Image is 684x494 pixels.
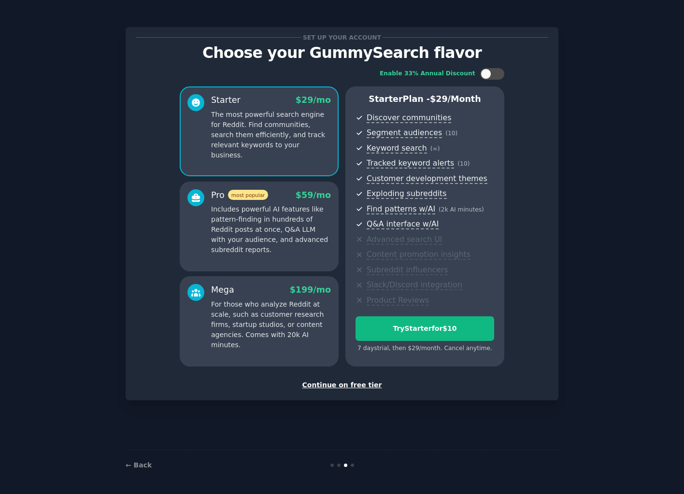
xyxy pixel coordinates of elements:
span: ( ∞ ) [430,145,440,152]
p: For those who analyze Reddit at scale, such as customer research firms, startup studios, or conte... [211,299,331,350]
span: Segment audiences [367,128,442,138]
div: 7 days trial, then $ 29 /month . Cancel anytime. [356,344,494,353]
span: ( 2k AI minutes ) [439,206,484,213]
span: Tracked keyword alerts [367,158,454,169]
a: ← Back [126,461,152,469]
span: Q&A interface w/AI [367,219,439,229]
span: Discover communities [367,113,451,123]
span: $ 199 /mo [290,285,331,295]
span: Customer development themes [367,174,487,184]
span: Subreddit influencers [367,265,448,275]
p: The most powerful search engine for Reddit. Find communities, search them efficiently, and track ... [211,110,331,160]
div: Starter [211,94,241,106]
span: Advanced search UI [367,235,442,245]
span: ( 10 ) [445,130,457,137]
p: Starter Plan - [356,93,494,105]
span: Set up your account [301,32,383,42]
span: Keyword search [367,143,427,154]
p: Includes powerful AI features like pattern-finding in hundreds of Reddit posts at once, Q&A LLM w... [211,204,331,255]
span: Product Reviews [367,296,429,306]
button: TryStarterfor$10 [356,316,494,341]
div: Mega [211,284,234,296]
div: Try Starter for $10 [356,324,494,334]
span: $ 29 /mo [296,95,331,105]
div: Enable 33% Annual Discount [380,70,475,78]
div: Continue on free tier [136,380,548,390]
span: ( 10 ) [457,160,470,167]
span: Slack/Discord integration [367,280,462,290]
span: Exploding subreddits [367,189,446,199]
span: Find patterns w/AI [367,204,435,214]
div: Pro [211,189,268,201]
span: $ 29 /month [430,94,481,104]
p: Choose your GummySearch flavor [136,44,548,61]
span: $ 59 /mo [296,190,331,200]
span: Content promotion insights [367,250,470,260]
span: most popular [228,190,269,200]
